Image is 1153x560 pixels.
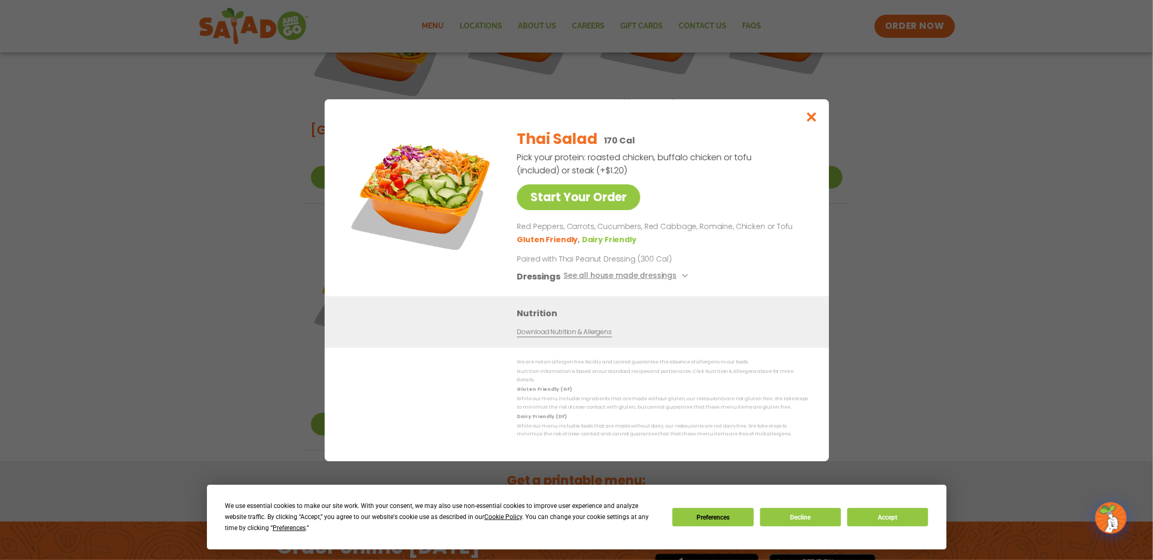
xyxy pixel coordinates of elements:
[517,386,572,392] strong: Gluten Friendly (GF)
[1096,503,1126,533] img: wpChatIcon
[517,128,597,150] h2: Thai Salad
[604,134,635,147] p: 170 Cal
[517,151,753,177] p: Pick your protein: roasted chicken, buffalo chicken or tofu (included) or steak (+$1.20)
[517,184,640,210] a: Start Your Order
[847,508,928,526] button: Accept
[794,99,828,134] button: Close modal
[581,234,638,245] li: Dairy Friendly
[517,413,566,419] strong: Dairy Friendly (DF)
[484,513,522,521] span: Cookie Policy
[672,508,753,526] button: Preferences
[517,327,611,337] a: Download Nutrition & Allergens
[517,234,581,245] li: Gluten Friendly
[225,501,660,534] div: We use essential cookies to make our site work. With your consent, we may also use non-essential ...
[517,253,711,264] p: Paired with Thai Peanut Dressing (300 Cal)
[517,269,560,283] h3: Dressings
[348,120,495,267] img: Featured product photo for Thai Salad
[563,269,691,283] button: See all house made dressings
[517,306,813,319] h3: Nutrition
[207,485,947,549] div: Cookie Consent Prompt
[517,221,804,233] p: Red Peppers, Carrots, Cucumbers, Red Cabbage, Romaine, Chicken or Tofu
[760,508,841,526] button: Decline
[273,524,306,532] span: Preferences
[517,395,808,411] p: While our menu includes ingredients that are made without gluten, our restaurants are not gluten ...
[517,358,808,366] p: We are not an allergen free facility and cannot guarantee the absence of allergens in our foods.
[517,368,808,384] p: Nutrition information is based on our standard recipes and portion sizes. Click Nutrition & Aller...
[517,422,808,439] p: While our menu includes foods that are made without dairy, our restaurants are not dairy free. We...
